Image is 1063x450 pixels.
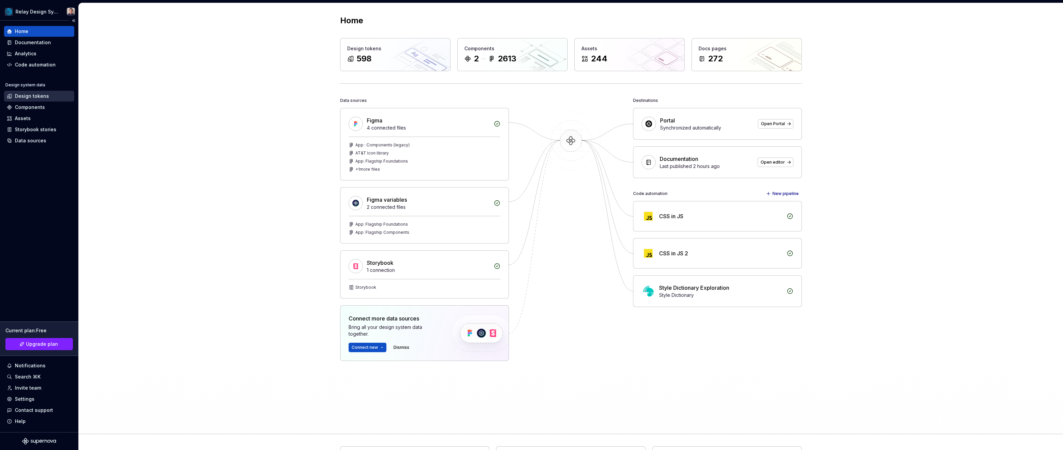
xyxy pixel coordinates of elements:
a: Data sources [4,135,74,146]
div: Design tokens [15,93,49,100]
div: Figma [367,116,382,124]
div: Design system data [5,82,45,88]
div: App: Flagship Foundations [355,159,408,164]
span: Open editor [761,160,785,165]
a: Docs pages272 [691,38,802,71]
h2: Home [340,15,363,26]
a: Home [4,26,74,37]
div: 1 connection [367,267,490,274]
a: Assets [4,113,74,124]
div: Last published 2 hours ago [660,163,754,170]
a: Invite team [4,383,74,393]
div: 2613 [498,53,516,64]
div: + 1 more files [355,167,380,172]
div: CSS in JS [659,212,683,220]
a: Assets244 [574,38,685,71]
a: Design tokens598 [340,38,451,71]
a: Design tokens [4,91,74,102]
a: Components [4,102,74,113]
button: New pipeline [764,189,802,198]
a: Settings [4,394,74,404]
a: Code automation [4,59,74,70]
div: Components [15,104,45,111]
img: Bobby Tan [67,8,75,16]
div: Data sources [15,137,46,144]
div: 244 [591,53,607,64]
button: Notifications [4,360,74,371]
div: 2 [474,53,479,64]
div: Current plan : Free [5,327,73,334]
div: Home [15,28,28,35]
div: 598 [357,53,372,64]
div: Style Dictionary [659,292,783,299]
a: Figma4 connected filesApp : Components (legacy)AT&T Icon libraryApp: Flagship Foundations+1more f... [340,108,509,180]
div: Assets [15,115,31,122]
div: App : Components (legacy) [355,142,410,148]
div: Assets [581,45,678,52]
div: Documentation [660,155,698,163]
div: Contact support [15,407,53,414]
span: Open Portal [761,121,785,126]
div: Invite team [15,385,41,391]
div: Bring all your design system data together. [349,324,440,337]
button: Connect new [349,343,386,352]
div: 2 connected files [367,204,490,210]
div: CSS in JS 2 [659,249,688,257]
button: Contact support [4,405,74,416]
div: Storybook stories [15,126,56,133]
div: 272 [708,53,723,64]
a: Storybook1 connectionStorybook [340,250,509,299]
svg: Supernova Logo [22,438,56,445]
span: New pipeline [772,191,799,196]
div: 4 connected files [367,124,490,131]
a: Components22613 [457,38,568,71]
button: Relay Design SystemBobby Tan [1,4,77,19]
a: Documentation [4,37,74,48]
div: Notifications [15,362,46,369]
div: Synchronized automatically [660,124,754,131]
button: Upgrade plan [5,338,73,350]
div: Design tokens [347,45,443,52]
div: App: Flagship Components [355,230,409,235]
div: Settings [15,396,34,402]
div: Style Dictionary Exploration [659,284,729,292]
span: Dismiss [393,345,409,350]
div: Documentation [15,39,51,46]
a: Open editor [758,158,793,167]
div: Connect more data sources [349,314,440,322]
div: Search ⌘K [15,373,40,380]
div: Help [15,418,26,425]
button: Help [4,416,74,427]
span: Upgrade plan [26,341,58,347]
div: Storybook [367,259,393,267]
div: Analytics [15,50,36,57]
div: Storybook [355,285,376,290]
a: Storybook stories [4,124,74,135]
div: Destinations [633,96,658,105]
button: Search ⌘K [4,371,74,382]
button: Collapse sidebar [69,16,78,25]
div: Relay Design System [16,8,59,15]
div: Portal [660,116,675,124]
a: Analytics [4,48,74,59]
div: Components [464,45,561,52]
div: Code automation [15,61,56,68]
div: Code automation [633,189,667,198]
div: AT&T Icon library [355,150,389,156]
div: App: Flagship Foundations [355,222,408,227]
div: Docs pages [699,45,795,52]
span: Connect new [352,345,378,350]
div: Data sources [340,96,367,105]
img: 25159035-79e5-4ffd-8a60-56b794307018.png [5,8,13,16]
div: Figma variables [367,196,407,204]
a: Open Portal [758,119,793,129]
a: Figma variables2 connected filesApp: Flagship FoundationsApp: Flagship Components [340,187,509,244]
button: Dismiss [390,343,412,352]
